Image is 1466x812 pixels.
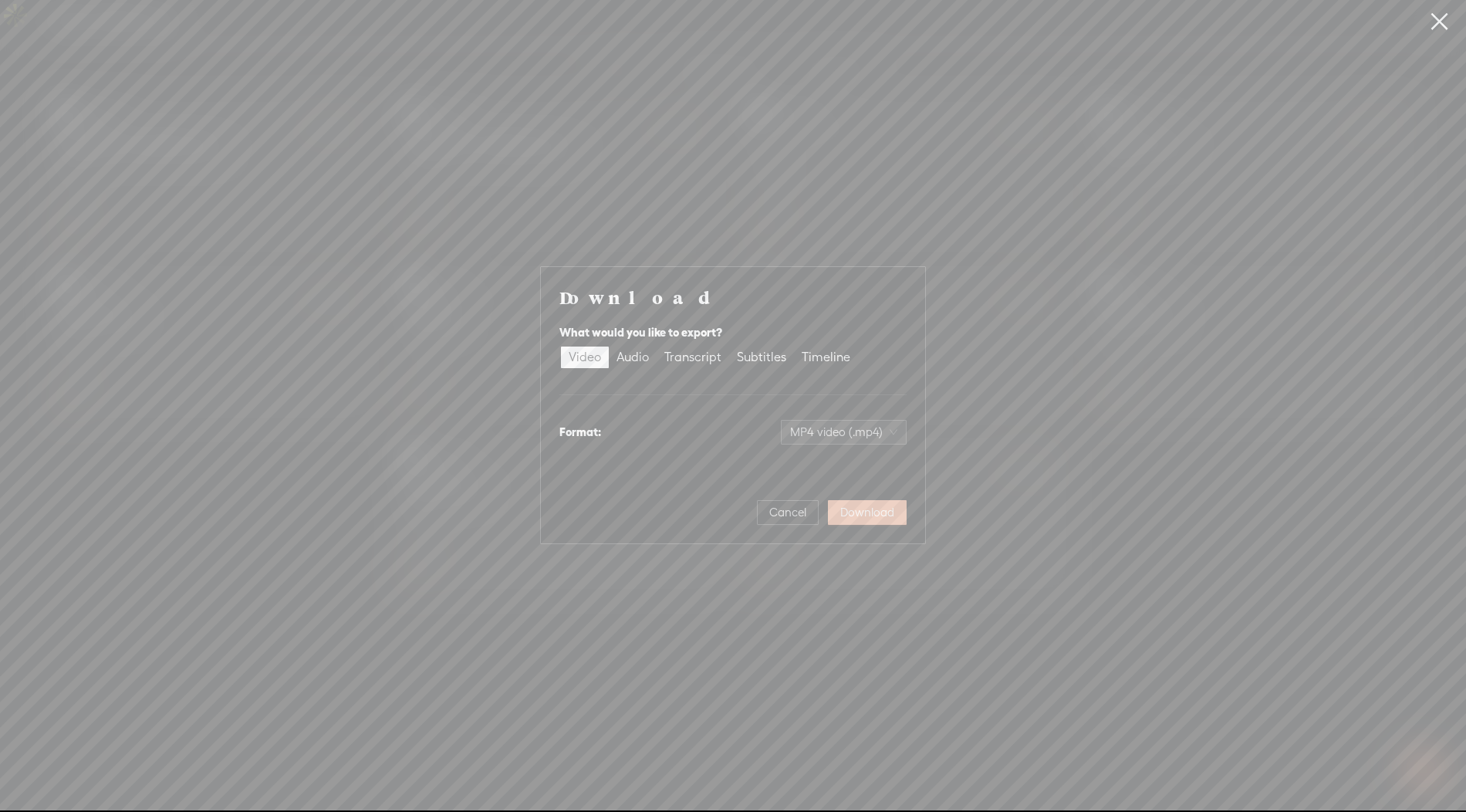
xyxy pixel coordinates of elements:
div: Audio [616,347,649,368]
div: What would you like to export? [559,323,907,342]
div: Transcript [664,347,721,368]
div: segmented control [559,345,860,370]
h4: Download [559,286,907,309]
div: Subtitles [737,347,786,368]
span: Download [840,505,894,520]
div: Format: [559,423,601,442]
button: Cancel [757,500,819,525]
button: Download [828,500,907,525]
div: Timeline [802,347,850,368]
div: Video [569,347,601,368]
span: MP4 video (.mp4) [790,421,897,444]
span: Cancel [769,505,806,520]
